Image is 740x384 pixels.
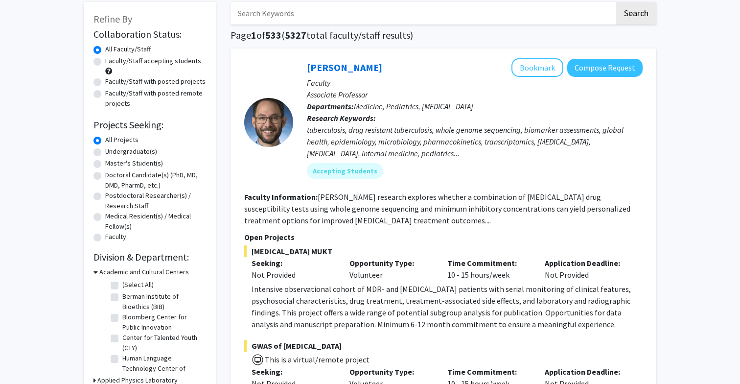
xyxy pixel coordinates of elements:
label: Human Language Technology Center of Excellence (HLTCOE) [122,353,204,384]
label: Master's Student(s) [105,158,163,168]
label: (Select All) [122,280,154,290]
p: Application Deadline: [545,366,628,378]
h2: Projects Seeking: [93,119,206,131]
iframe: Chat [7,340,42,377]
label: Undergraduate(s) [105,146,157,157]
p: Time Commitment: [447,366,531,378]
p: Opportunity Type: [349,366,433,378]
label: Faculty [105,232,126,242]
p: Intensive observational cohort of MDR- and [MEDICAL_DATA] patients with serial monitoring of clin... [252,283,643,330]
button: Add Jeffrey Tornheim to Bookmarks [511,58,563,77]
a: [PERSON_NAME] [307,61,382,73]
label: All Faculty/Staff [105,44,151,54]
span: 1 [251,29,256,41]
p: Time Commitment: [447,257,531,269]
p: Seeking: [252,366,335,378]
b: Research Keywords: [307,113,376,123]
div: 10 - 15 hours/week [440,257,538,281]
h2: Division & Department: [93,251,206,263]
p: Seeking: [252,257,335,269]
div: Volunteer [342,257,440,281]
div: tuberculosis, drug resistant tuberculosis, whole genome sequencing, biomarker assessments, global... [307,124,643,159]
label: Bloomberg Center for Public Innovation [122,312,204,333]
span: Refine By [93,13,132,25]
span: Medicine, Pediatrics, [MEDICAL_DATA] [354,101,473,111]
p: Opportunity Type: [349,257,433,269]
button: Compose Request to Jeffrey Tornheim [567,59,643,77]
p: Application Deadline: [545,257,628,269]
p: Open Projects [244,231,643,243]
label: Postdoctoral Researcher(s) / Research Staff [105,191,206,211]
p: Associate Professor [307,89,643,100]
label: All Projects [105,135,139,145]
input: Search Keywords [231,2,615,24]
div: Not Provided [537,257,635,281]
button: Search [616,2,656,24]
label: Center for Talented Youth (CTY) [122,333,204,353]
b: Faculty Information: [244,192,318,202]
label: Berman Institute of Bioethics (BIB) [122,291,204,312]
label: Faculty/Staff with posted projects [105,76,206,87]
span: GWAS of [MEDICAL_DATA] [244,340,643,352]
h3: Academic and Cultural Centers [99,267,189,277]
span: 5327 [285,29,306,41]
fg-read-more: [PERSON_NAME] research explores whether a combination of [MEDICAL_DATA] drug susceptibility tests... [244,192,630,225]
label: Medical Resident(s) / Medical Fellow(s) [105,211,206,232]
div: Not Provided [252,269,335,281]
h1: Page of ( total faculty/staff results) [231,29,656,41]
label: Faculty/Staff accepting students [105,56,201,66]
span: [MEDICAL_DATA] MUKT [244,245,643,257]
label: Faculty/Staff with posted remote projects [105,88,206,109]
h2: Collaboration Status: [93,28,206,40]
mat-chip: Accepting Students [307,163,383,179]
span: 533 [265,29,281,41]
label: Doctoral Candidate(s) (PhD, MD, DMD, PharmD, etc.) [105,170,206,191]
p: Faculty [307,77,643,89]
b: Departments: [307,101,354,111]
span: This is a virtual/remote project [264,355,370,364]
